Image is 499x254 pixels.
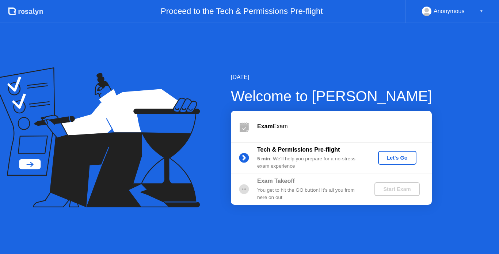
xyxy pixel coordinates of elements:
[381,155,414,161] div: Let's Go
[257,187,362,202] div: You get to hit the GO button! It’s all you from here on out
[231,73,432,82] div: [DATE]
[257,178,295,184] b: Exam Takeoff
[257,123,273,129] b: Exam
[434,7,465,16] div: Anonymous
[257,122,432,131] div: Exam
[374,182,419,196] button: Start Exam
[377,186,416,192] div: Start Exam
[257,146,340,153] b: Tech & Permissions Pre-flight
[378,151,416,165] button: Let's Go
[480,7,483,16] div: ▼
[257,156,270,161] b: 5 min
[257,155,362,170] div: : We’ll help you prepare for a no-stress exam experience
[231,85,432,107] div: Welcome to [PERSON_NAME]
